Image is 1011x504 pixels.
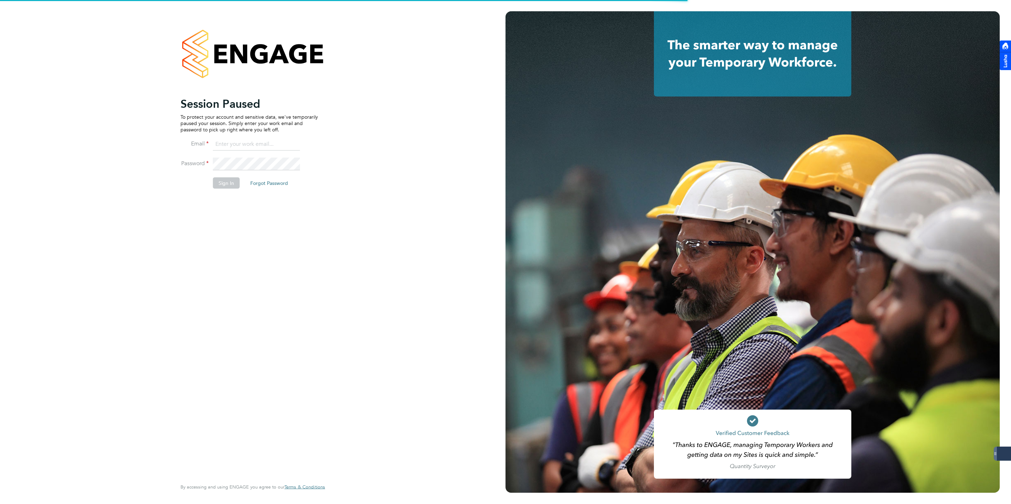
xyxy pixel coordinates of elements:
button: Forgot Password [245,177,294,188]
label: Email [180,140,209,147]
span: By accessing and using ENGAGE you agree to our [180,484,325,490]
button: Sign In [213,177,240,188]
span: Terms & Conditions [284,484,325,490]
input: Enter your work email... [213,138,300,151]
a: Terms & Conditions [284,484,325,490]
label: Password [180,160,209,167]
h2: Session Paused [180,97,318,111]
p: To protect your account and sensitive data, we've temporarily paused your session. Simply enter y... [180,113,318,133]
